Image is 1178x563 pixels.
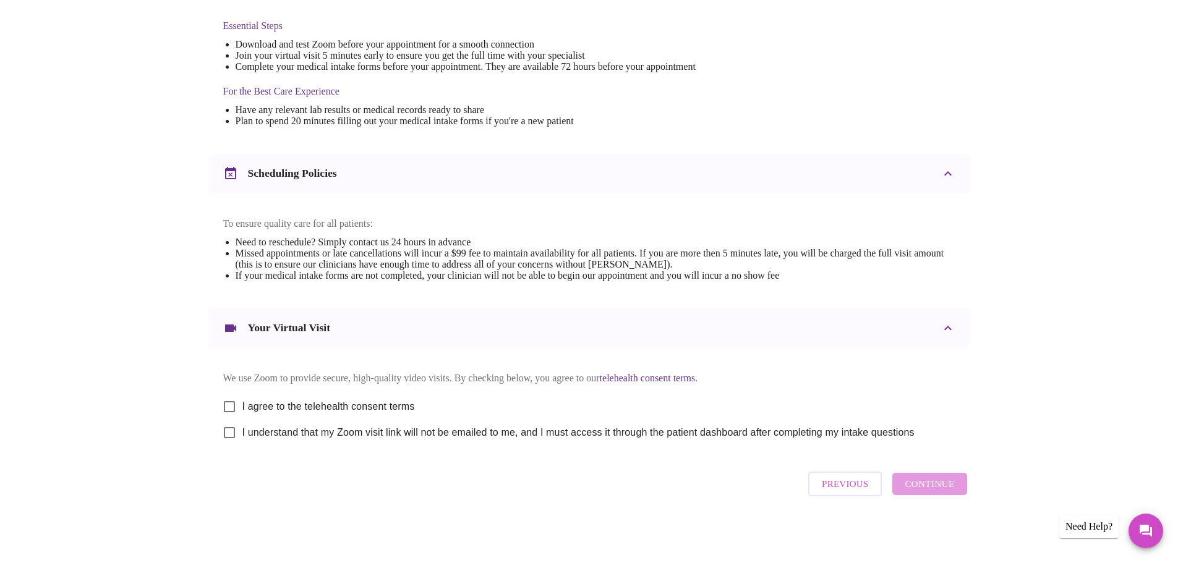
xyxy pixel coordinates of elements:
li: Need to reschedule? Simply contact us 24 hours in advance [236,237,955,248]
span: I agree to the telehealth consent terms [242,399,415,414]
p: We use Zoom to provide secure, high-quality video visits. By checking below, you agree to our . [223,373,955,384]
li: Plan to spend 20 minutes filling out your medical intake forms if you're a new patient [236,116,696,127]
h3: Your Virtual Visit [248,321,331,334]
li: Join your virtual visit 5 minutes early to ensure you get the full time with your specialist [236,50,696,61]
span: I understand that my Zoom visit link will not be emailed to me, and I must access it through the ... [242,425,915,440]
li: Have any relevant lab results or medical records ready to share [236,104,696,116]
button: Previous [808,472,882,496]
li: If your medical intake forms are not completed, your clinician will not be able to begin our appo... [236,270,955,281]
h3: Scheduling Policies [248,167,337,180]
p: To ensure quality care for all patients: [223,218,955,229]
span: Previous [822,476,868,492]
div: Your Virtual Visit [208,308,970,348]
a: telehealth consent terms [600,373,696,383]
button: Messages [1129,514,1163,548]
li: Download and test Zoom before your appointment for a smooth connection [236,39,696,50]
li: Complete your medical intake forms before your appointment. They are available 72 hours before yo... [236,61,696,72]
div: Scheduling Policies [208,154,970,193]
h4: Essential Steps [223,20,696,32]
div: Need Help? [1059,515,1119,538]
h4: For the Best Care Experience [223,86,696,97]
li: Missed appointments or late cancellations will incur a $99 fee to maintain availability for all p... [236,248,955,270]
